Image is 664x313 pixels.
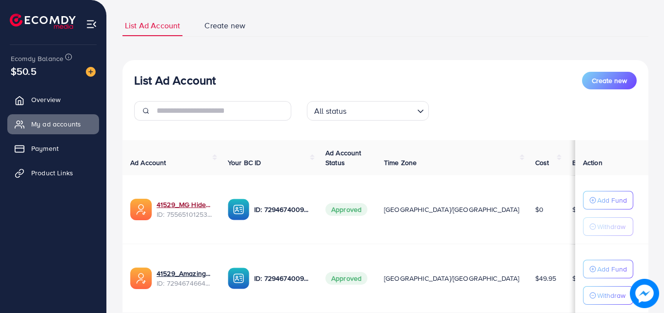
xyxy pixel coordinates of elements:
[130,158,166,167] span: Ad Account
[597,221,625,232] p: Withdraw
[254,204,310,215] p: ID: 7294674009751552002
[204,20,245,31] span: Create new
[597,263,627,275] p: Add Fund
[325,203,367,216] span: Approved
[384,158,417,167] span: Time Zone
[312,104,349,118] span: All status
[130,268,152,289] img: ic-ads-acc.e4c84228.svg
[7,90,99,109] a: Overview
[592,76,627,85] span: Create new
[130,199,152,220] img: ic-ads-acc.e4c84228.svg
[11,54,63,63] span: Ecomdy Balance
[228,268,249,289] img: ic-ba-acc.ded83a64.svg
[597,194,627,206] p: Add Fund
[582,72,637,89] button: Create new
[31,144,59,153] span: Payment
[583,217,633,236] button: Withdraw
[7,114,99,134] a: My ad accounts
[31,95,60,104] span: Overview
[228,158,262,167] span: Your BC ID
[134,73,216,87] h3: List Ad Account
[157,269,212,278] a: 41529_Amazing Tools Hub_1698423817815
[384,273,520,283] span: [GEOGRAPHIC_DATA]/[GEOGRAPHIC_DATA]
[535,273,557,283] span: $49.95
[630,279,659,308] img: image
[597,290,625,301] p: Withdraw
[157,278,212,288] span: ID: 7294674664050196481
[11,64,37,78] span: $50.5
[31,168,73,178] span: Product Links
[157,200,212,209] a: 41529_MG Hide_1759387143354
[535,205,543,214] span: $0
[583,158,603,167] span: Action
[307,101,429,121] div: Search for option
[7,163,99,183] a: Product Links
[384,205,520,214] span: [GEOGRAPHIC_DATA]/[GEOGRAPHIC_DATA]
[86,19,97,30] img: menu
[254,272,310,284] p: ID: 7294674009751552002
[325,148,362,167] span: Ad Account Status
[325,272,367,285] span: Approved
[157,209,212,219] span: ID: 7556510125398229009
[157,269,212,289] div: <span class='underline'>41529_Amazing Tools Hub_1698423817815</span></br>7294674664050196481
[157,200,212,220] div: <span class='underline'>41529_MG Hide_1759387143354</span></br>7556510125398229009
[583,260,633,278] button: Add Fund
[125,20,180,31] span: List Ad Account
[583,286,633,305] button: Withdraw
[350,102,413,118] input: Search for option
[31,119,81,129] span: My ad accounts
[7,139,99,158] a: Payment
[86,67,96,77] img: image
[228,199,249,220] img: ic-ba-acc.ded83a64.svg
[10,14,76,29] img: logo
[535,158,549,167] span: Cost
[583,191,633,209] button: Add Fund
